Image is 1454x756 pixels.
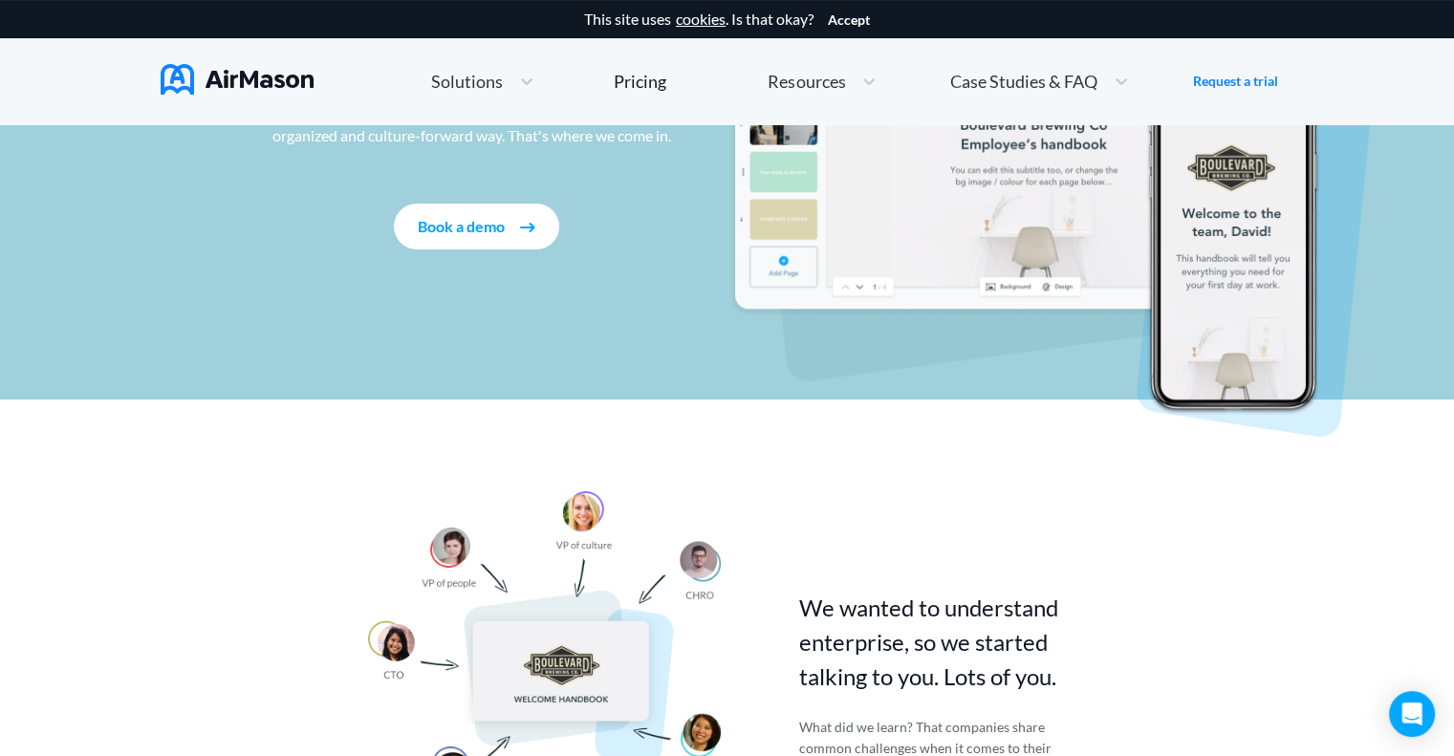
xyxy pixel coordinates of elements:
[614,73,666,90] div: Pricing
[828,12,870,28] button: Accept cookies
[161,64,314,95] img: AirMason Logo
[431,73,503,90] span: Solutions
[614,64,666,98] a: Pricing
[768,73,845,90] span: Resources
[799,591,1110,694] p: We wanted to understand enterprise, so we started talking to you. Lots of you.
[394,204,559,249] button: Book a demo
[1389,691,1435,737] div: Open Intercom Messenger
[1193,72,1278,91] a: Request a trial
[950,73,1097,90] span: Case Studies & FAQ
[676,11,726,28] a: cookies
